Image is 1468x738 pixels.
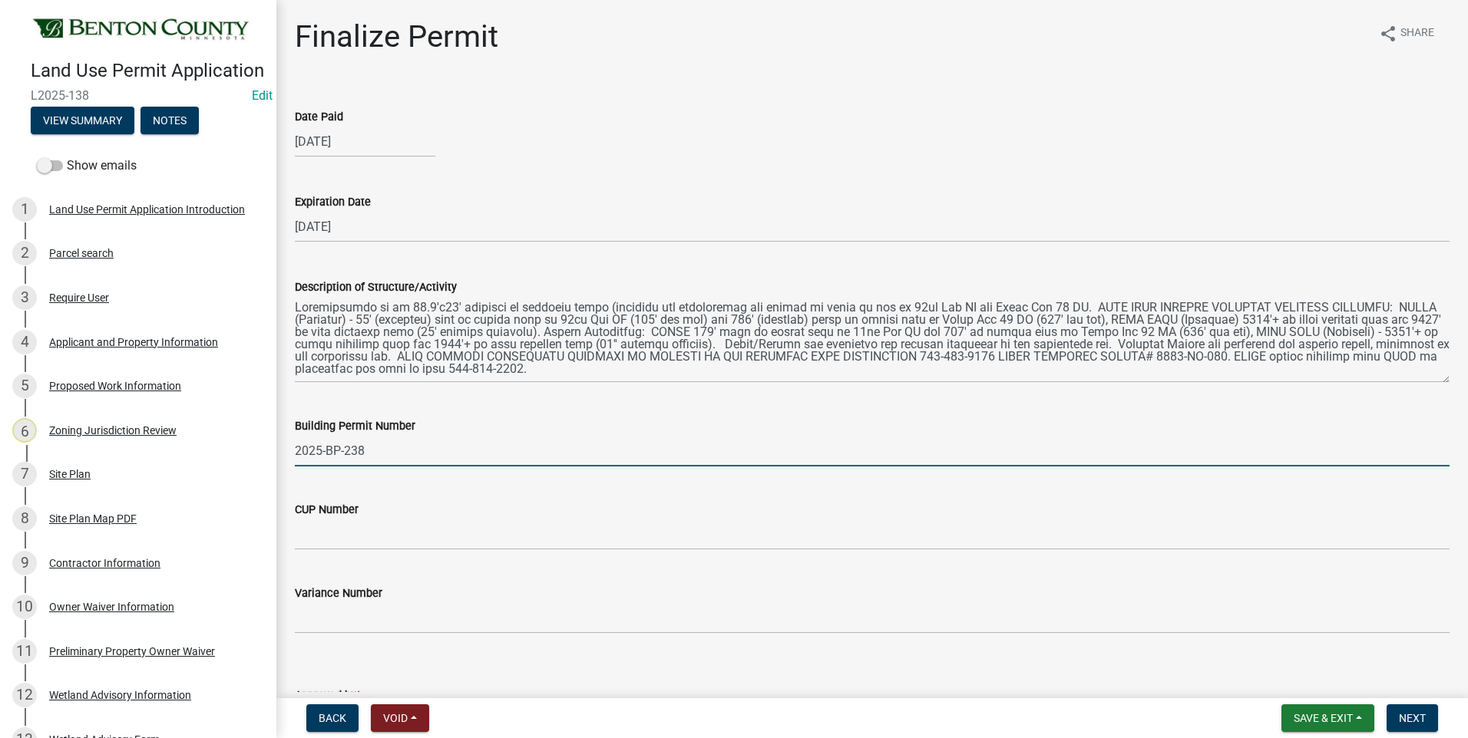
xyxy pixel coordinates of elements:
img: Benton County, Minnesota [31,16,252,44]
div: 5 [12,374,37,398]
div: 1 [12,197,37,222]
span: Void [383,712,408,724]
button: Next [1387,704,1438,732]
div: Require User [49,292,109,303]
div: 9 [12,551,37,575]
div: Site Plan Map PDF [49,513,137,524]
span: L2025-138 [31,88,246,103]
div: Contractor Information [49,558,160,568]
span: Next [1399,712,1426,724]
div: Zoning Jurisdiction Review [49,425,177,436]
div: 11 [12,639,37,664]
div: 4 [12,330,37,354]
label: Building Permit Number [295,421,415,432]
label: Date Paid [295,112,343,123]
label: Approved by [295,690,361,701]
div: Preliminary Property Owner Waiver [49,646,215,657]
wm-modal-confirm: Edit Application Number [252,88,273,103]
span: Share [1400,25,1434,43]
wm-modal-confirm: Summary [31,115,134,127]
button: Save & Exit [1281,704,1374,732]
input: mm/dd/yyyy [295,126,435,157]
div: Parcel search [49,248,114,259]
div: 6 [12,418,37,443]
button: shareShare [1367,18,1447,48]
button: Back [306,704,359,732]
div: 10 [12,595,37,619]
div: Land Use Permit Application Introduction [49,204,245,215]
label: CUP Number [295,505,359,516]
label: Variance Number [295,588,382,599]
label: Description of Structure/Activity [295,282,457,293]
span: Back [319,712,346,724]
div: 3 [12,285,37,310]
div: Proposed Work Information [49,381,181,391]
span: Save & Exit [1294,712,1353,724]
div: Owner Waiver Information [49,601,174,612]
wm-modal-confirm: Notes [141,115,199,127]
h4: Land Use Permit Application [31,60,264,82]
div: Applicant and Property Information [49,337,218,348]
a: Edit [252,88,273,103]
button: Notes [141,107,199,134]
label: Show emails [37,156,137,175]
div: 12 [12,683,37,707]
i: share [1379,25,1397,43]
div: Site Plan [49,469,91,479]
div: Wetland Advisory Information [49,690,191,700]
div: 7 [12,462,37,486]
div: 8 [12,506,37,531]
div: 2 [12,241,37,265]
label: Expiration Date [295,197,371,208]
button: View Summary [31,107,134,134]
button: Void [371,704,429,732]
h1: Finalize Permit [295,18,498,55]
